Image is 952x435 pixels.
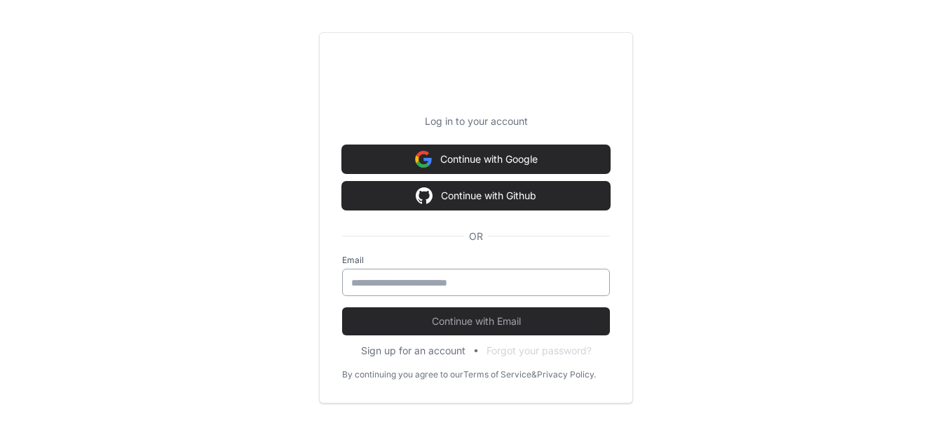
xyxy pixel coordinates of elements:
a: Privacy Policy. [537,369,596,380]
img: Sign in with google [415,145,432,173]
p: Log in to your account [342,114,610,128]
div: By continuing you agree to our [342,369,463,380]
button: Continue with Email [342,307,610,335]
a: Terms of Service [463,369,531,380]
span: Continue with Email [342,314,610,328]
label: Email [342,255,610,266]
button: Continue with Github [342,182,610,210]
img: Sign in with google [416,182,433,210]
span: OR [463,229,489,243]
button: Forgot your password? [487,344,592,358]
button: Continue with Google [342,145,610,173]
div: & [531,369,537,380]
button: Sign up for an account [361,344,465,358]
